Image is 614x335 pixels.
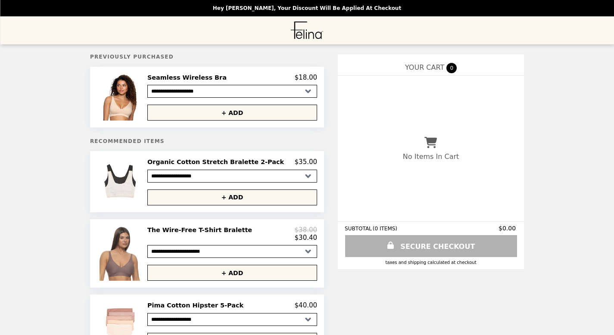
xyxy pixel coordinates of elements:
p: $40.00 [295,301,318,309]
select: Select a product variant [147,313,317,326]
h2: Seamless Wireless Bra [147,74,230,81]
p: $38.00 [295,226,318,234]
h2: Organic Cotton Stretch Bralette 2-Pack [147,158,287,166]
img: Seamless Wireless Bra [103,74,140,121]
p: Hey [PERSON_NAME], your discount will be applied at checkout [213,5,401,11]
img: Organic Cotton Stretch Bralette 2-Pack [103,158,140,205]
h5: Previously Purchased [90,54,324,60]
p: $18.00 [295,74,318,81]
h2: The Wire-Free T-Shirt Bralette [147,226,256,234]
p: $30.40 [295,234,318,242]
select: Select a product variant [147,85,317,98]
span: SUBTOTAL [345,226,373,232]
button: + ADD [147,105,317,121]
span: YOUR CART [405,63,444,71]
span: $0.00 [499,225,517,232]
select: Select a product variant [147,170,317,183]
span: 0 [446,63,457,73]
img: The Wire-Free T-Shirt Bralette [100,226,143,281]
p: $35.00 [295,158,318,166]
img: Brand Logo [291,22,323,39]
div: Taxes and Shipping calculated at checkout [345,260,517,265]
h5: Recommended Items [90,138,324,144]
select: Select a product variant [147,245,317,258]
h2: Pima Cotton Hipster 5-Pack [147,301,247,309]
button: + ADD [147,189,317,205]
span: ( 0 ITEMS ) [373,226,397,232]
p: No Items In Cart [403,152,459,161]
button: + ADD [147,265,317,281]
